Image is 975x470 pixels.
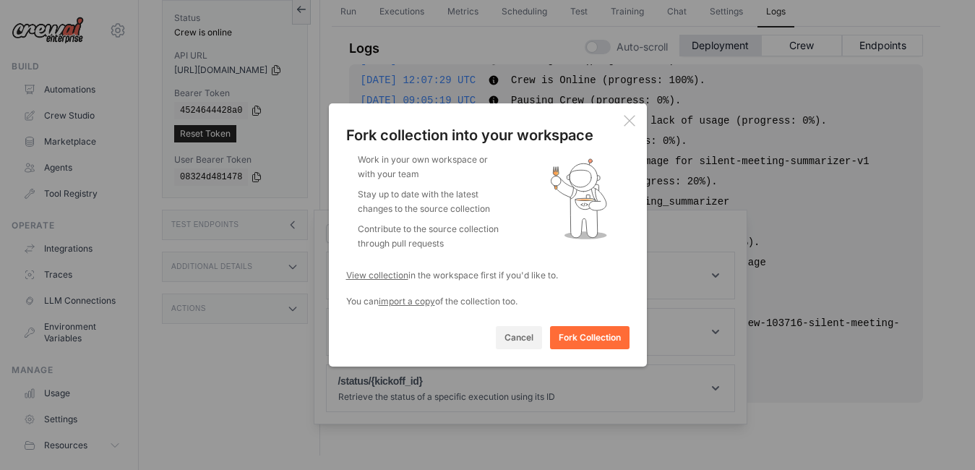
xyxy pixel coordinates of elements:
a: Fork Collection [550,332,630,343]
div: in the workspace first if you'd like to. [346,268,630,283]
a: View collection [346,270,408,281]
div: Fork collection into your workspace [346,127,630,144]
li: Work in your own workspace or with your team [358,153,502,181]
button: Fork Collection [550,326,630,349]
span: import a copy [379,296,435,307]
div: You can of the collection too. [346,294,630,309]
li: Stay up to date with the latest changes to the source collection [358,187,502,216]
button: Cancel [496,326,542,349]
li: Contribute to the source collection through pull requests [358,222,502,251]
